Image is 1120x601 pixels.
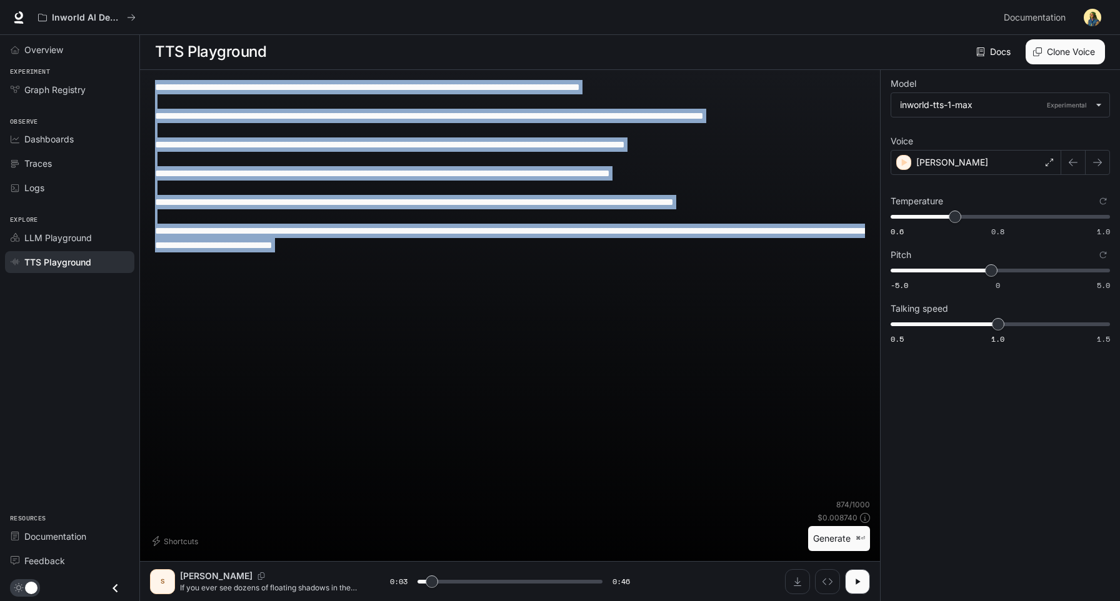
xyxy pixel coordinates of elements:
a: Dashboards [5,128,134,150]
p: If you ever see dozens of floating shadows in the air, do not look away. Follow these rules to su... [180,582,360,593]
span: LLM Playground [24,231,92,244]
span: 1.0 [991,334,1004,344]
div: S [152,572,172,592]
button: Close drawer [101,575,129,601]
p: Model [891,79,916,88]
p: Inworld AI Demos [52,12,122,23]
button: Clone Voice [1026,39,1105,64]
a: Docs [974,39,1016,64]
button: Generate⌘⏎ [808,526,870,552]
button: All workspaces [32,5,141,30]
span: Dark mode toggle [25,580,37,594]
button: Reset to default [1096,248,1110,262]
p: Voice [891,137,913,146]
a: Graph Registry [5,79,134,101]
a: Overview [5,39,134,61]
button: Download audio [785,569,810,594]
p: $ 0.008740 [817,512,857,523]
span: Documentation [1004,10,1066,26]
button: Reset to default [1096,194,1110,208]
button: Copy Voice ID [252,572,270,580]
span: 5.0 [1097,280,1110,291]
p: Experimental [1044,99,1089,111]
span: 0.8 [991,226,1004,237]
span: Traces [24,157,52,170]
p: ⌘⏎ [856,535,865,542]
span: TTS Playground [24,256,91,269]
a: Feedback [5,550,134,572]
span: Overview [24,43,63,56]
span: 0:03 [390,575,407,588]
button: User avatar [1080,5,1105,30]
div: inworld-tts-1-maxExperimental [891,93,1109,117]
span: -5.0 [891,280,908,291]
a: TTS Playground [5,251,134,273]
span: Feedback [24,554,65,567]
span: Logs [24,181,44,194]
a: Documentation [999,5,1075,30]
span: 1.0 [1097,226,1110,237]
p: 874 / 1000 [836,499,870,510]
span: Graph Registry [24,83,86,96]
span: 1.5 [1097,334,1110,344]
span: 0.6 [891,226,904,237]
p: [PERSON_NAME] [180,570,252,582]
span: Documentation [24,530,86,543]
span: 0.5 [891,334,904,344]
span: Dashboards [24,132,74,146]
a: Documentation [5,525,134,547]
img: User avatar [1084,9,1101,26]
h1: TTS Playground [155,39,266,64]
button: Shortcuts [150,531,203,551]
div: inworld-tts-1-max [900,99,1089,111]
span: 0 [996,280,1000,291]
button: Inspect [815,569,840,594]
p: Pitch [891,251,911,259]
p: [PERSON_NAME] [916,156,988,169]
a: Logs [5,177,134,199]
p: Talking speed [891,304,948,313]
span: 0:46 [612,575,630,588]
a: Traces [5,152,134,174]
a: LLM Playground [5,227,134,249]
p: Temperature [891,197,943,206]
